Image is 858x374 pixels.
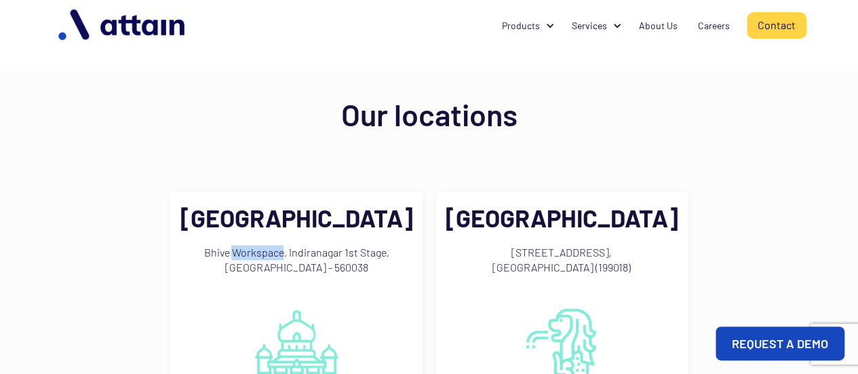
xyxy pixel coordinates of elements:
img: logo [52,4,194,47]
a: Contact [747,12,806,39]
div: Bhive Workspace, Indiranagar 1st Stage, [GEOGRAPHIC_DATA] - 560038 [180,238,412,299]
h2: [GEOGRAPHIC_DATA] [446,205,678,231]
a: About Us [629,13,688,39]
div: Services [572,19,607,33]
a: Careers [688,13,740,39]
div: Careers [698,19,730,33]
div: About Us [639,19,678,33]
h1: Our locations [52,98,806,130]
div: Products [502,19,540,33]
div: [STREET_ADDRESS], [GEOGRAPHIC_DATA] (199018) [446,238,678,299]
div: Products [492,13,562,39]
a: REQUEST A DEMO [716,326,844,360]
div: Services [562,13,629,39]
h2: [GEOGRAPHIC_DATA] [180,205,412,231]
